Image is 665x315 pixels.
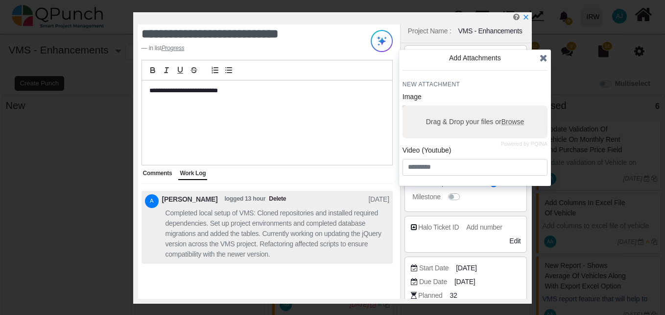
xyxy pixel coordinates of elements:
[419,277,447,287] div: Due Date
[450,290,457,301] span: 32
[371,30,393,52] img: Try writing with AI
[143,170,172,177] span: Comments
[522,13,529,21] a: x
[422,113,527,131] label: Drag & Drop your files or
[418,290,442,301] div: Planned
[162,194,218,208] span: [PERSON_NAME]
[418,222,459,233] div: Halo Ticket ID
[180,170,206,177] span: Work Log
[419,263,449,273] div: Start Date
[513,13,520,21] i: Edit Punch
[522,14,529,21] svg: x
[142,44,349,52] footer: in list
[166,208,389,260] span: Completed local setup of VMS: Cloned repositories and installed required dependencies. Set up pro...
[466,223,502,231] span: Add number
[403,145,451,156] label: Video (Youtube)
[269,194,286,208] span: Delete
[412,192,440,202] div: Milestone
[509,237,521,245] span: Edit
[458,26,522,36] div: VMS - Enhancements
[403,92,422,102] label: Image
[224,194,265,208] span: logged 13 hour
[456,263,476,273] span: [DATE]
[500,142,547,146] a: Powered by PQINA
[368,194,389,208] span: [DATE]
[454,277,475,287] span: [DATE]
[162,45,185,52] cite: Source Title
[449,54,501,62] span: Add Attachments
[408,26,451,36] div: Project Name :
[150,198,153,204] span: A
[403,80,547,88] h4: New Attachment
[162,45,185,52] u: Progress
[501,118,524,126] span: Browse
